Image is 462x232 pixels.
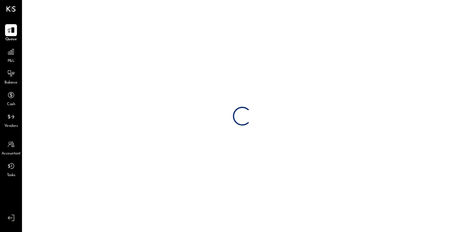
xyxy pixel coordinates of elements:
[0,89,22,107] a: Cash
[0,160,22,178] a: Tasks
[2,151,21,157] span: Accountant
[0,24,22,42] a: Queue
[4,80,18,86] span: Balance
[5,37,17,42] span: Queue
[0,46,22,64] a: P&L
[0,138,22,157] a: Accountant
[8,58,15,64] span: P&L
[4,123,18,129] span: Vendors
[0,67,22,86] a: Balance
[0,111,22,129] a: Vendors
[7,173,15,178] span: Tasks
[7,102,15,107] span: Cash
